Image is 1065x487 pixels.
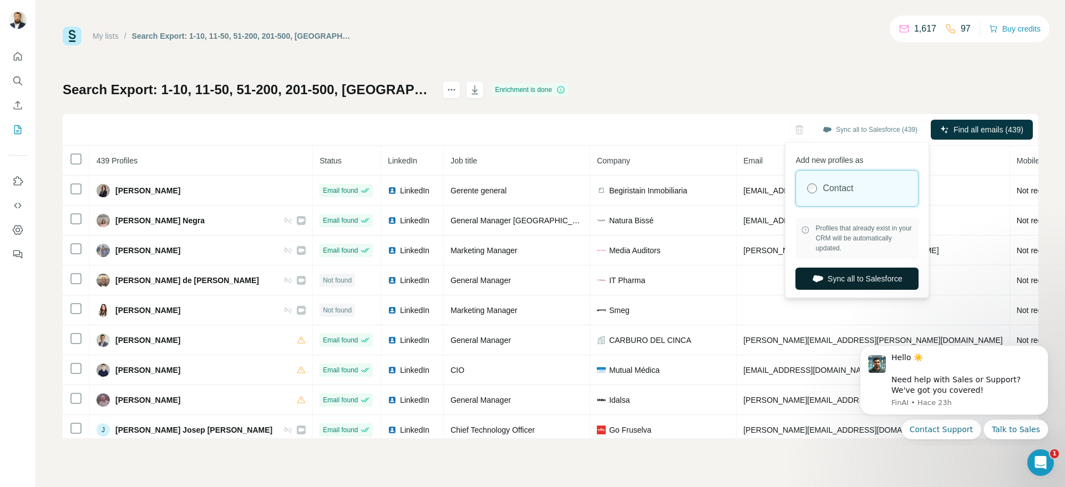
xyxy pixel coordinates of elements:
[323,186,358,196] span: Email found
[323,365,358,375] span: Email found
[450,216,769,225] span: General Manager [GEOGRAPHIC_DATA], [GEOGRAPHIC_DATA] & [GEOGRAPHIC_DATA]
[97,423,110,437] div: J
[743,246,939,255] span: [PERSON_NAME][EMAIL_ADDRESS][DOMAIN_NAME]
[97,214,110,227] img: Avatar
[388,246,397,255] img: LinkedIn logo
[97,274,110,287] img: Avatar
[115,305,180,316] span: [PERSON_NAME]
[400,185,429,196] span: LinkedIn
[97,156,138,165] span: 439 Profiles
[743,156,763,165] span: Email
[388,366,397,375] img: LinkedIn logo
[388,396,397,404] img: LinkedIn logo
[597,366,606,375] img: company-logo
[400,305,429,316] span: LinkedIn
[323,335,358,345] span: Email found
[115,335,180,346] span: [PERSON_NAME]
[931,120,1033,140] button: Find all emails (439)
[989,21,1041,37] button: Buy credits
[597,216,606,225] img: company-logo
[597,186,606,195] img: company-logo
[743,426,939,434] span: [PERSON_NAME][EMAIL_ADDRESS][DOMAIN_NAME]
[9,120,27,140] button: My lists
[795,150,919,166] p: Add new profiles as
[450,186,506,195] span: Gerente general
[323,245,358,255] span: Email found
[97,393,110,407] img: Avatar
[961,22,971,35] p: 97
[115,245,180,256] span: [PERSON_NAME]
[388,186,397,195] img: LinkedIn logo
[9,196,27,216] button: Use Surfe API
[597,276,606,285] img: company-logo
[323,305,352,315] span: Not found
[115,424,272,435] span: [PERSON_NAME] Josep [PERSON_NAME]
[115,275,259,286] span: [PERSON_NAME] de [PERSON_NAME]
[97,304,110,317] img: Avatar
[795,268,919,290] button: Sync all to Salesforce
[450,336,511,345] span: General Manager
[450,366,464,375] span: CIO
[323,425,358,435] span: Email found
[743,186,875,195] span: [EMAIL_ADDRESS][DOMAIN_NAME]
[400,394,429,406] span: LinkedIn
[743,396,939,404] span: [PERSON_NAME][EMAIL_ADDRESS][DOMAIN_NAME]
[388,156,417,165] span: LinkedIn
[400,275,429,286] span: LinkedIn
[450,306,518,315] span: Marketing Manager
[609,365,660,376] span: Mutual Médica
[388,216,397,225] img: LinkedIn logo
[124,30,126,42] li: /
[609,275,645,286] span: IT Pharma
[9,220,27,240] button: Dashboard
[323,395,358,405] span: Email found
[323,275,352,285] span: Not found
[450,246,518,255] span: Marketing Manager
[115,394,180,406] span: [PERSON_NAME]
[400,424,429,435] span: LinkedIn
[388,426,397,434] img: LinkedIn logo
[400,215,429,226] span: LinkedIn
[63,27,82,45] img: Surfe Logo
[597,246,606,255] img: company-logo
[1027,449,1054,476] iframe: Intercom live chat
[1050,449,1059,458] span: 1
[9,11,27,29] img: Avatar
[97,184,110,197] img: Avatar
[9,95,27,115] button: Enrich CSV
[9,71,27,91] button: Search
[450,426,535,434] span: Chief Technology Officer
[743,366,875,375] span: [EMAIL_ADDRESS][DOMAIN_NAME]
[823,182,853,195] label: Contact
[597,156,630,165] span: Company
[954,124,1023,135] span: Find all emails (439)
[450,396,511,404] span: General Manager
[815,121,925,138] button: Sync all to Salesforce (439)
[743,336,1003,345] span: [PERSON_NAME][EMAIL_ADDRESS][PERSON_NAME][DOMAIN_NAME]
[63,81,433,99] h1: Search Export: 1-10, 11-50, 51-200, 201-500, [GEOGRAPHIC_DATA], Operations, Marketing, Informatio...
[597,426,606,434] img: company-logo
[97,363,110,377] img: Avatar
[9,171,27,191] button: Use Surfe on LinkedIn
[443,81,460,99] button: actions
[319,156,342,165] span: Status
[115,215,205,226] span: [PERSON_NAME] Negra
[97,334,110,347] img: Avatar
[9,47,27,66] button: Quick start
[388,336,397,345] img: LinkedIn logo
[9,244,27,264] button: Feedback
[400,245,429,256] span: LinkedIn
[743,216,875,225] span: [EMAIL_ADDRESS][DOMAIN_NAME]
[450,276,511,285] span: General Manager
[609,185,687,196] span: Begiristain Inmobiliaria
[609,394,630,406] span: Idalsa
[815,223,913,253] span: Profiles that already exist in your CRM will be automatically updated.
